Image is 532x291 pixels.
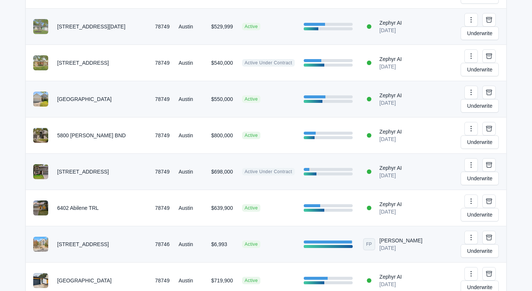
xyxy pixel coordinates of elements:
[53,81,151,117] td: [GEOGRAPHIC_DATA]
[151,45,174,81] td: 78749
[207,117,237,154] td: $800,000
[380,135,402,143] div: [DATE]
[53,117,151,154] td: 5800 [PERSON_NAME] BND
[151,190,174,226] td: 78749
[461,135,499,149] a: Underwrite
[242,277,261,284] span: Active
[242,23,261,30] span: Active
[482,158,496,172] button: Archive
[207,226,237,263] td: $6,993
[380,237,423,244] div: [PERSON_NAME]
[461,208,499,221] a: Underwrite
[151,154,174,190] td: 78749
[380,281,402,288] div: [DATE]
[207,154,237,190] td: $698,000
[242,168,295,175] span: Active Under Contract
[380,99,402,107] div: [DATE]
[380,55,402,63] div: Zephyr AI
[380,92,402,99] div: Zephyr AI
[151,117,174,154] td: 78749
[174,226,207,263] td: Austin
[151,81,174,117] td: 78749
[242,95,261,103] span: Active
[380,273,402,281] div: Zephyr AI
[461,27,499,40] a: Underwrite
[242,132,261,139] span: Active
[174,81,207,117] td: Austin
[380,172,402,179] div: [DATE]
[380,200,402,208] div: Zephyr AI
[363,238,375,250] span: FP
[482,231,496,244] button: Archive
[53,9,151,45] td: [STREET_ADDRESS][DATE]
[207,45,237,81] td: $540,000
[242,204,261,212] span: Active
[380,128,402,135] div: Zephyr AI
[151,9,174,45] td: 78749
[53,45,151,81] td: [STREET_ADDRESS]
[482,122,496,135] button: Archive
[380,19,402,27] div: Zephyr AI
[482,267,496,281] button: Archive
[174,45,207,81] td: Austin
[461,172,499,185] a: Underwrite
[380,244,423,252] div: [DATE]
[482,49,496,63] button: Archive
[151,226,174,263] td: 78746
[461,99,499,113] a: Underwrite
[207,190,237,226] td: $639,900
[380,27,402,34] div: [DATE]
[482,86,496,99] button: Archive
[207,9,237,45] td: $529,999
[242,59,295,67] span: Active Under Contract
[242,241,261,248] span: Active
[380,164,402,172] div: Zephyr AI
[380,208,402,215] div: [DATE]
[174,9,207,45] td: Austin
[380,63,402,70] div: [DATE]
[53,154,151,190] td: [STREET_ADDRESS]
[482,194,496,208] button: Archive
[482,13,496,27] button: Archive
[174,117,207,154] td: Austin
[207,81,237,117] td: $550,000
[53,226,151,263] td: [STREET_ADDRESS]
[174,190,207,226] td: Austin
[174,154,207,190] td: Austin
[461,244,499,258] a: Underwrite
[461,63,499,76] a: Underwrite
[53,190,151,226] td: 6402 Abilene TRL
